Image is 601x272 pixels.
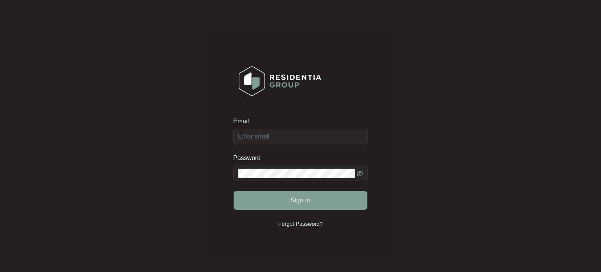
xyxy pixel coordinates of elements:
[233,117,254,125] label: Email
[234,191,367,210] button: Sign in
[278,220,323,228] p: Forgot Password?
[357,170,363,177] span: eye-invisible
[234,61,326,101] img: Login Logo
[233,129,368,144] input: Email
[238,169,355,178] input: Password
[233,154,266,162] label: Password
[290,196,311,205] span: Sign in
